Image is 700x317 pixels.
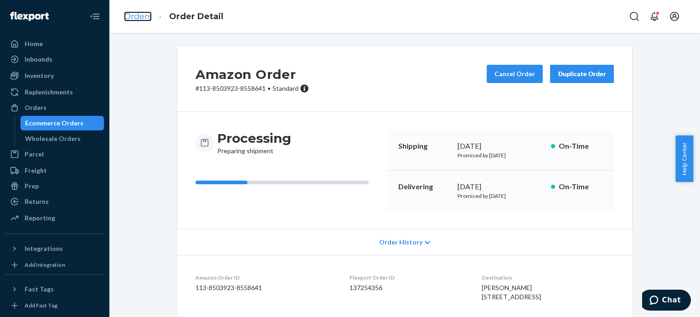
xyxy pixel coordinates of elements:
p: Promised by [DATE] [458,192,544,200]
p: Delivering [398,182,450,192]
span: [PERSON_NAME] [STREET_ADDRESS] [482,284,541,301]
div: Duplicate Order [558,69,606,78]
div: Freight [25,166,47,175]
a: Wholesale Orders [21,131,104,146]
p: # 113-8503923-8558641 [196,84,309,93]
div: [DATE] [458,182,544,192]
div: Parcel [25,150,44,159]
button: Integrations [5,241,104,256]
span: Order History [379,238,422,247]
span: • [268,84,271,92]
a: Prep [5,179,104,193]
a: Add Integration [5,260,104,270]
dt: Amazon Order ID [196,274,335,281]
a: Add Fast Tag [5,300,104,311]
h3: Processing [217,130,291,146]
a: Freight [5,163,104,178]
div: Returns [25,197,49,206]
dt: Destination [482,274,614,281]
div: Preparing shipment [217,130,291,156]
a: Orders [5,100,104,115]
button: Duplicate Order [550,65,614,83]
ol: breadcrumbs [117,3,231,30]
div: Inventory [25,71,54,80]
div: Inbounds [25,55,52,64]
dt: Flexport Order ID [350,274,468,281]
button: Open notifications [645,7,664,26]
div: Orders [25,103,46,112]
img: Flexport logo [10,12,49,21]
a: Parcel [5,147,104,161]
div: Reporting [25,213,55,223]
div: Replenishments [25,88,73,97]
div: Ecommerce Orders [25,119,83,128]
a: Inventory [5,68,104,83]
a: Returns [5,194,104,209]
a: Reporting [5,211,104,225]
button: Fast Tags [5,282,104,296]
button: Help Center [675,135,693,182]
div: Prep [25,182,39,191]
div: Home [25,39,43,48]
iframe: Opens a widget where you can chat to one of our agents [642,290,691,312]
button: Cancel Order [487,65,543,83]
dd: 113-8503923-8558641 [196,283,335,292]
button: Open account menu [665,7,684,26]
button: Open Search Box [625,7,643,26]
div: Add Fast Tag [25,301,57,309]
p: Promised by [DATE] [458,151,544,159]
a: Order Detail [169,11,223,21]
dd: 137254356 [350,283,468,292]
span: Standard [273,84,299,92]
div: [DATE] [458,141,544,151]
h2: Amazon Order [196,65,309,84]
a: Ecommerce Orders [21,116,104,130]
button: Close Navigation [86,7,104,26]
div: Add Integration [25,261,65,269]
div: Fast Tags [25,285,54,294]
a: Inbounds [5,52,104,67]
p: On-Time [559,141,603,151]
p: Shipping [398,141,450,151]
div: Wholesale Orders [25,134,81,143]
p: On-Time [559,182,603,192]
a: Replenishments [5,85,104,99]
a: Home [5,36,104,51]
div: Integrations [25,244,63,253]
a: Orders [124,11,152,21]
